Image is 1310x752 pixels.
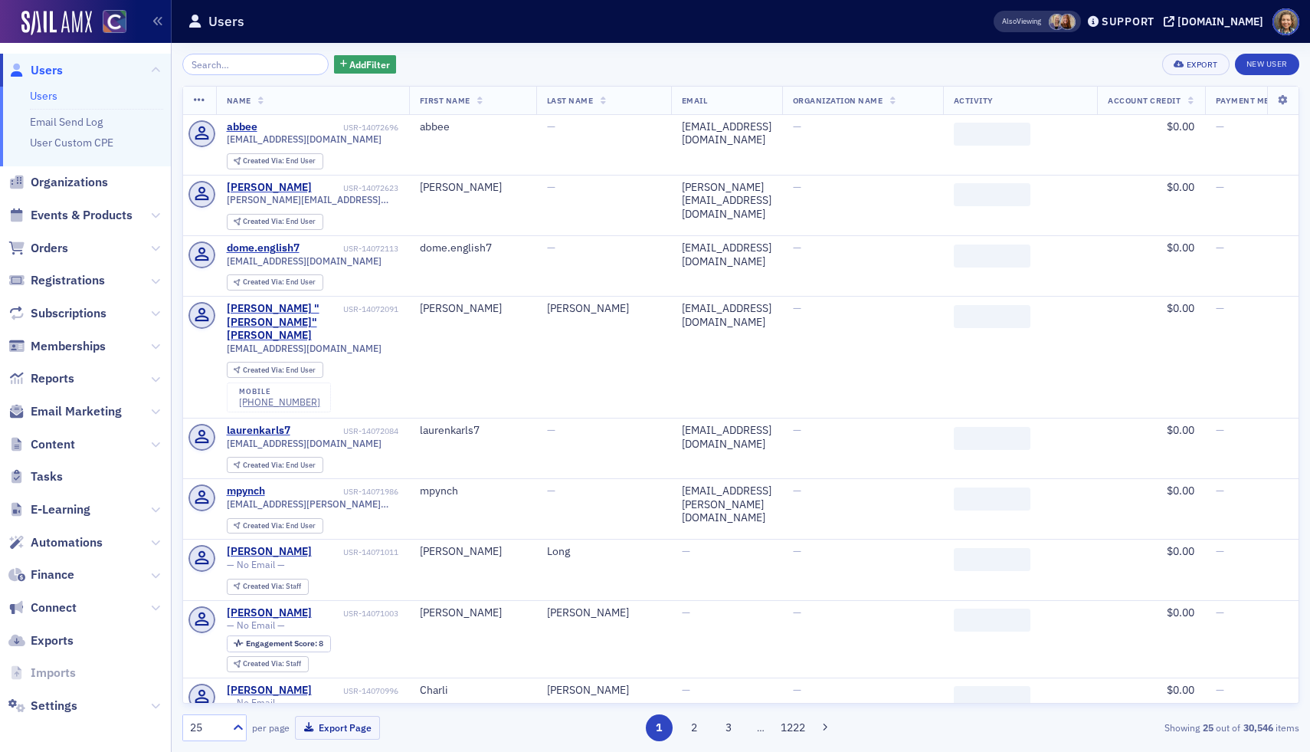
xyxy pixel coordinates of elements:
span: Created Via : [243,216,286,226]
span: Organizations [31,174,108,191]
div: USR-14072091 [343,304,398,314]
h1: Users [208,12,244,31]
span: — [1216,120,1224,133]
img: SailAMX [21,11,92,35]
span: ‌ [954,305,1030,328]
div: [PERSON_NAME] [547,606,660,620]
span: Sheila Duggan [1059,14,1076,30]
span: [EMAIL_ADDRESS][DOMAIN_NAME] [227,255,382,267]
span: — [1216,544,1224,558]
span: Tasks [31,468,63,485]
div: [PERSON_NAME][EMAIL_ADDRESS][DOMAIN_NAME] [682,181,771,222]
span: Users [31,62,63,79]
div: Created Via: End User [227,153,323,169]
span: First Name [420,95,470,106]
span: Reports [31,370,74,387]
div: mobile [239,387,320,396]
span: [EMAIL_ADDRESS][DOMAIN_NAME] [227,343,382,354]
div: Created Via: Staff [227,579,309,595]
a: Tasks [8,468,63,485]
div: Showing out of items [938,721,1299,734]
span: Registrations [31,272,105,289]
div: Long [547,545,660,559]
span: Organization Name [793,95,883,106]
div: [PERSON_NAME] [227,545,312,559]
button: Export Page [295,716,380,740]
span: Created Via : [243,277,286,287]
a: dome.english7 [227,241,300,255]
strong: 25 [1200,721,1216,734]
span: Add Filter [349,57,390,71]
span: [EMAIL_ADDRESS][PERSON_NAME][DOMAIN_NAME] [227,498,398,510]
label: per page [252,721,290,734]
span: — [793,180,801,194]
div: Created Via: Staff [227,656,309,672]
span: Email [682,95,708,106]
span: — No Email — [227,697,285,708]
button: AddFilter [334,55,397,74]
div: [EMAIL_ADDRESS][DOMAIN_NAME] [682,120,771,147]
a: E-Learning [8,501,90,518]
div: Staff [243,583,301,591]
span: — [547,120,555,133]
a: Subscriptions [8,305,106,322]
div: Export [1187,61,1218,69]
button: [DOMAIN_NAME] [1164,16,1269,27]
span: Connect [31,599,77,616]
div: End User [243,366,316,375]
span: ‌ [954,183,1030,206]
div: USR-14070996 [314,686,398,696]
a: [PERSON_NAME] [227,606,312,620]
div: End User [243,157,316,166]
button: 1 [646,714,673,741]
div: End User [243,461,316,470]
div: Created Via: End User [227,457,323,473]
span: — [547,241,555,254]
img: SailAMX [103,10,126,34]
a: mpynch [227,484,265,498]
div: [PERSON_NAME] [420,606,526,620]
span: — No Email — [227,619,285,631]
span: Email Marketing [31,403,122,420]
div: USR-14071986 [267,487,398,497]
div: Also [1002,16,1017,26]
a: Settings [8,698,77,714]
div: [PERSON_NAME] [547,302,660,316]
div: 8 [246,639,323,648]
span: Created Via : [243,460,286,470]
span: Imports [31,665,76,681]
strong: 30,546 [1240,721,1276,734]
div: Created Via: End User [227,518,323,534]
div: [PERSON_NAME] [420,545,526,559]
a: Users [30,89,57,103]
a: Orders [8,240,68,257]
span: [EMAIL_ADDRESS][DOMAIN_NAME] [227,438,382,449]
span: — [547,484,555,498]
span: — [793,544,801,558]
div: Charli [420,684,526,698]
span: — [1216,606,1224,619]
div: End User [243,522,316,530]
span: Payment Methods [1216,95,1298,106]
span: Viewing [1002,16,1041,27]
span: $0.00 [1167,484,1194,498]
a: Connect [8,599,77,616]
a: Exports [8,632,74,649]
a: Automations [8,534,103,551]
span: — [793,606,801,619]
span: $0.00 [1167,544,1194,558]
span: Last Name [547,95,594,106]
div: laurenkarls7 [420,424,526,438]
span: — [793,120,801,133]
span: — [682,683,690,697]
div: abbee [227,120,257,134]
span: Created Via : [243,581,286,591]
div: [EMAIL_ADDRESS][PERSON_NAME][DOMAIN_NAME] [682,484,771,525]
span: ‌ [954,245,1030,268]
div: Created Via: End User [227,362,323,378]
input: Search… [182,54,329,75]
span: … [750,721,771,734]
a: [PERSON_NAME] "[PERSON_NAME]" [PERSON_NAME] [227,302,341,343]
div: [EMAIL_ADDRESS][DOMAIN_NAME] [682,424,771,451]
